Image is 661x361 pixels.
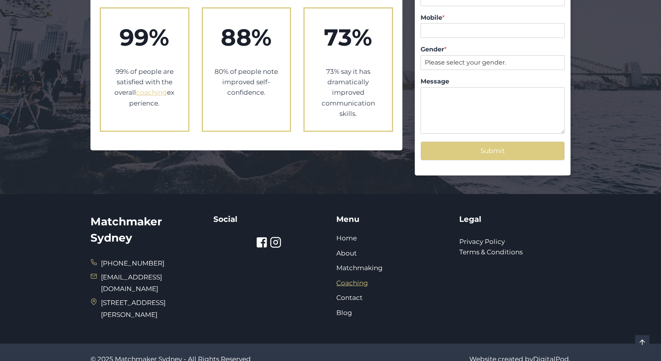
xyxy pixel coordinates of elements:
a: [EMAIL_ADDRESS][DOMAIN_NAME] [101,273,162,293]
a: Coaching [336,279,368,287]
p: 99% of people are satisfied with the overall experience. [112,66,177,109]
p: 73% say it has dramatically improved communication skills. [316,66,380,119]
a: Blog [336,309,352,317]
p: 80% of people note improved self-confidence. [215,66,279,98]
h2: 88% [215,20,279,55]
a: Scroll to top [635,335,649,349]
a: Contact [336,294,363,301]
h5: Social [213,213,325,225]
h5: Legal [459,213,571,225]
h1: 99% [112,20,177,55]
span: [STREET_ADDRESS][PERSON_NAME] [101,297,202,320]
a: Terms & Conditions [459,248,523,256]
a: coaching [136,89,167,96]
a: About [336,249,357,257]
button: Submit [421,141,565,160]
input: Mobile [421,23,565,38]
label: Mobile [421,14,565,22]
h2: Matchmaker Sydney [90,213,202,246]
a: [PHONE_NUMBER] [101,259,164,267]
label: Gender [421,46,565,54]
h2: 73% [316,20,380,55]
h5: Menu [336,213,448,225]
a: Matchmaking [336,264,383,272]
label: Message [421,78,565,86]
a: Privacy Policy [459,238,505,245]
a: Home [336,234,357,242]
